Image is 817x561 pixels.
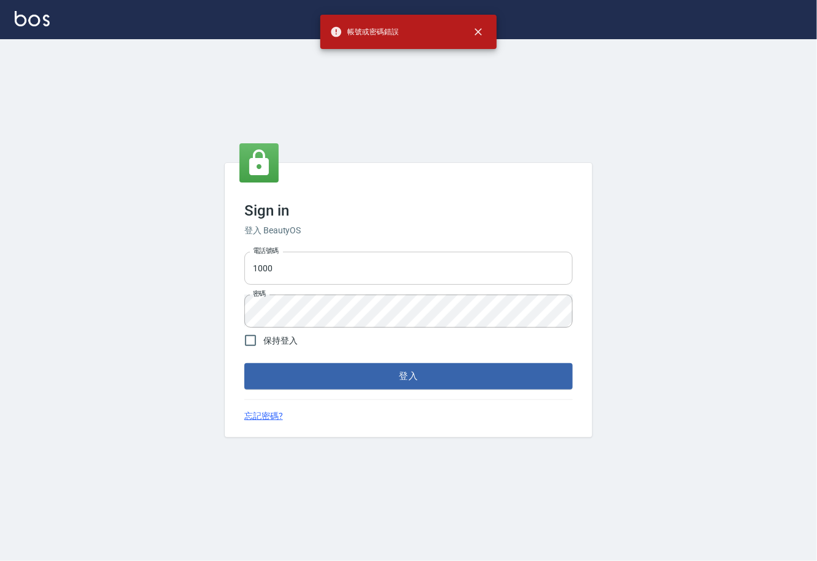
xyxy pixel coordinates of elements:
span: 保持登入 [263,334,298,347]
span: 帳號或密碼錯誤 [330,26,399,38]
a: 忘記密碼? [244,410,283,423]
label: 電話號碼 [253,246,279,255]
h6: 登入 BeautyOS [244,224,573,237]
button: close [465,18,492,45]
label: 密碼 [253,289,266,298]
h3: Sign in [244,202,573,219]
button: 登入 [244,363,573,389]
img: Logo [15,11,50,26]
